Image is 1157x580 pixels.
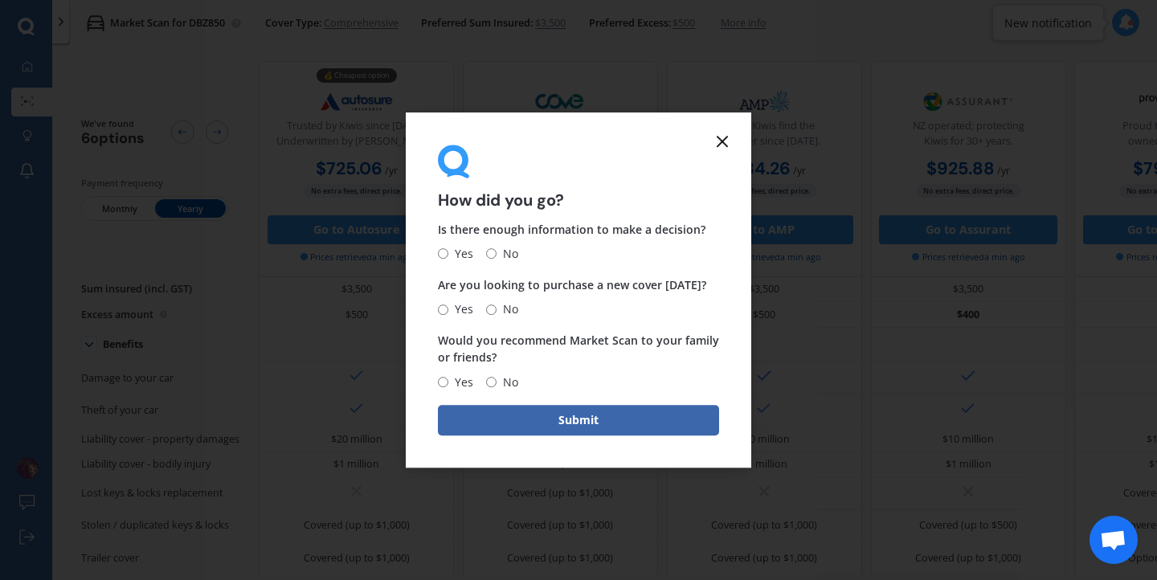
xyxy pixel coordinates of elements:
[438,249,448,259] input: Yes
[438,145,719,208] div: How did you go?
[448,300,473,319] span: Yes
[448,244,473,263] span: Yes
[497,244,518,263] span: No
[1090,516,1138,564] a: Open chat
[438,222,705,237] span: Is there enough information to make a decision?
[486,304,497,315] input: No
[438,277,706,292] span: Are you looking to purchase a new cover [DATE]?
[448,373,473,392] span: Yes
[438,333,719,366] span: Would you recommend Market Scan to your family or friends?
[438,405,719,435] button: Submit
[497,300,518,319] span: No
[497,373,518,392] span: No
[438,377,448,387] input: Yes
[486,249,497,259] input: No
[438,304,448,315] input: Yes
[486,377,497,387] input: No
